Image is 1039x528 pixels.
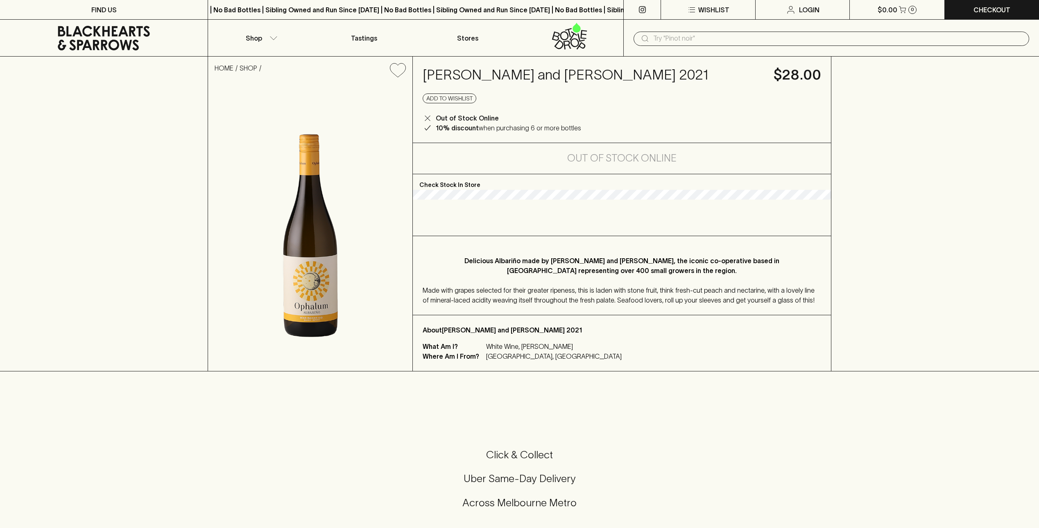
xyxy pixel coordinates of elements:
[698,5,729,15] p: Wishlist
[312,20,416,56] a: Tastings
[799,5,819,15] p: Login
[246,33,262,43] p: Shop
[423,93,476,103] button: Add to wishlist
[457,33,478,43] p: Stores
[423,341,484,351] p: What Am I?
[486,351,622,361] p: [GEOGRAPHIC_DATA], [GEOGRAPHIC_DATA]
[436,113,499,123] p: Out of Stock Online
[423,351,484,361] p: Where Am I From?
[208,20,312,56] button: Shop
[911,7,914,12] p: 0
[240,64,257,72] a: SHOP
[436,124,479,132] b: 10% discount
[973,5,1010,15] p: Checkout
[413,174,831,190] p: Check Stock In Store
[423,66,763,84] h4: [PERSON_NAME] and [PERSON_NAME] 2021
[416,20,519,56] a: Stores
[423,325,821,335] p: About [PERSON_NAME] and [PERSON_NAME] 2021
[10,496,1029,510] h5: Across Melbourne Metro
[10,472,1029,485] h5: Uber Same-Day Delivery
[774,66,821,84] h4: $28.00
[436,123,581,133] p: when purchasing 6 or more bottles
[208,84,412,371] img: 30448.png
[351,33,377,43] p: Tastings
[653,32,1023,45] input: Try "Pinot noir"
[567,152,677,165] h5: Out of Stock Online
[878,5,897,15] p: $0.00
[215,64,233,72] a: HOME
[91,5,117,15] p: FIND US
[387,60,409,81] button: Add to wishlist
[10,448,1029,462] h5: Click & Collect
[423,287,815,304] span: Made with grapes selected for their greater ripeness, this is laden with stone fruit, think fresh...
[439,256,804,275] p: Delicious Albariño made by [PERSON_NAME] and [PERSON_NAME], the iconic co-operative based in [GEO...
[486,341,622,351] p: White Wine, [PERSON_NAME]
